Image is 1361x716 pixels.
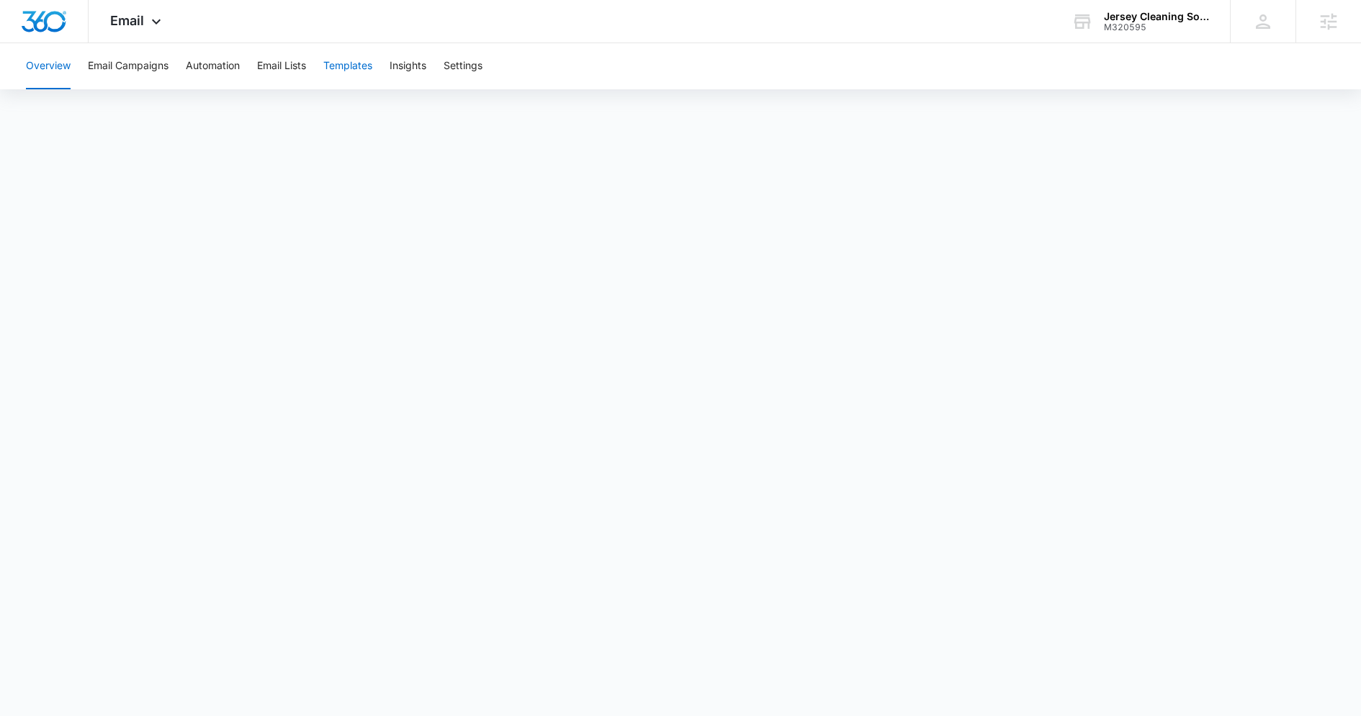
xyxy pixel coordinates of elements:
button: Insights [390,43,426,89]
span: Email [110,13,144,28]
div: account name [1104,11,1209,22]
button: Settings [444,43,482,89]
button: Templates [323,43,372,89]
button: Automation [186,43,240,89]
div: account id [1104,22,1209,32]
button: Overview [26,43,71,89]
button: Email Lists [257,43,306,89]
button: Email Campaigns [88,43,169,89]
